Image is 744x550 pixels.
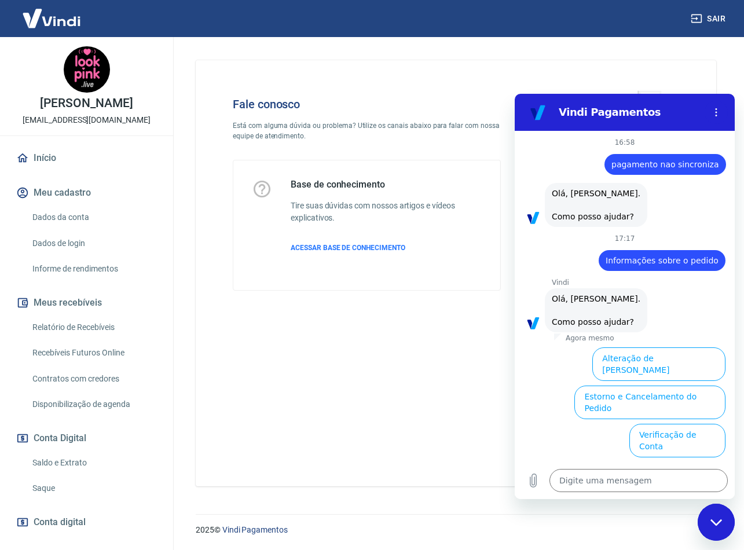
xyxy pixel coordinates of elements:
a: Vindi Pagamentos [222,525,288,534]
a: Informe de rendimentos [28,257,159,281]
span: Conta digital [34,514,86,530]
h6: Tire suas dúvidas com nossos artigos e vídeos explicativos. [291,200,482,224]
p: Está com alguma dúvida ou problema? Utilize os canais abaixo para falar com nossa equipe de atend... [233,120,501,141]
p: [EMAIL_ADDRESS][DOMAIN_NAME] [23,114,151,126]
button: Meu cadastro [14,180,159,206]
a: Conta digital [14,509,159,535]
p: 2025 © [196,524,716,536]
img: f5e2b5f2-de41-4e9a-a4e6-a6c2332be871.jpeg [64,46,110,93]
a: Disponibilização de agenda [28,393,159,416]
a: Início [14,145,159,171]
img: Fale conosco [521,79,697,233]
iframe: Janela de mensagens [515,94,735,499]
p: [PERSON_NAME] [40,97,133,109]
a: Contratos com credores [28,367,159,391]
a: Recebíveis Futuros Online [28,341,159,365]
a: Saldo e Extrato [28,451,159,475]
button: Conta Digital [14,426,159,451]
img: Vindi [14,1,89,36]
a: Saque [28,476,159,500]
a: Dados da conta [28,206,159,229]
h5: Base de conhecimento [291,179,482,190]
button: Meus recebíveis [14,290,159,316]
a: ACESSAR BASE DE CONHECIMENTO [291,243,482,253]
iframe: Botão para abrir a janela de mensagens, conversa em andamento [698,504,735,541]
button: Sair [688,8,730,30]
a: Relatório de Recebíveis [28,316,159,339]
h4: Fale conosco [233,97,501,111]
span: ACESSAR BASE DE CONHECIMENTO [291,244,405,252]
a: Dados de login [28,232,159,255]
